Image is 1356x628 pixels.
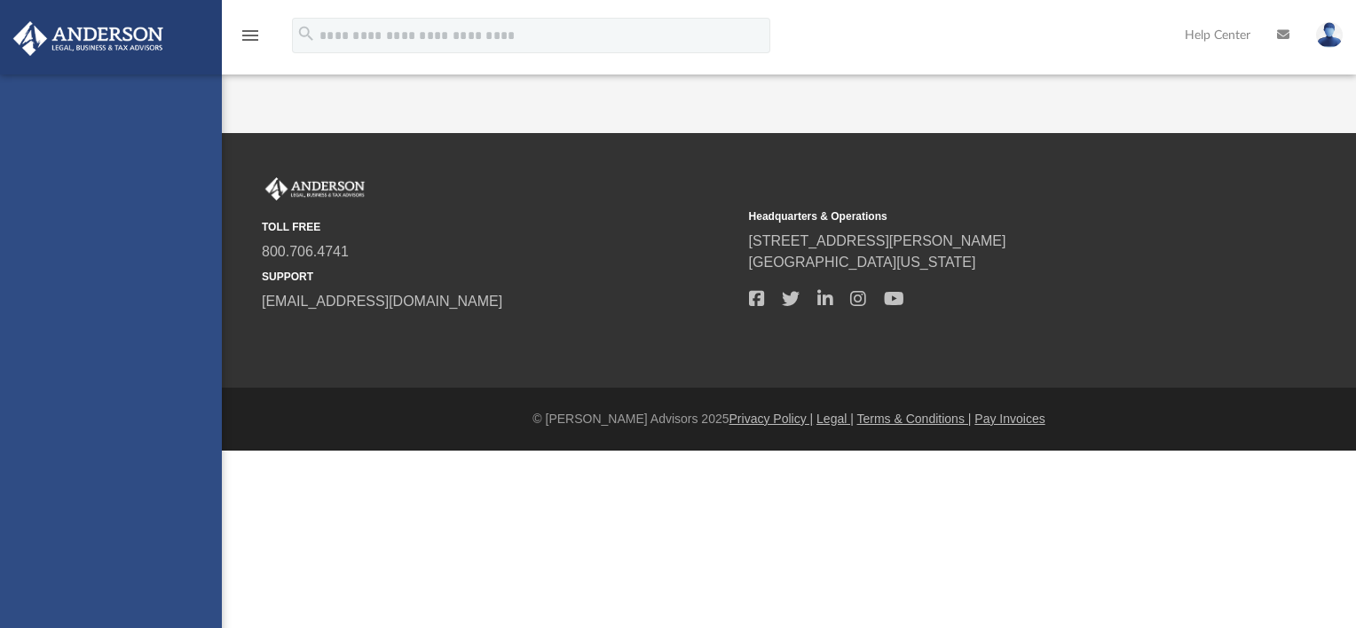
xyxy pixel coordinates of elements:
img: Anderson Advisors Platinum Portal [8,21,169,56]
a: Terms & Conditions | [857,412,972,426]
small: SUPPORT [262,269,737,285]
a: Pay Invoices [974,412,1045,426]
img: Anderson Advisors Platinum Portal [262,177,368,200]
img: User Pic [1316,22,1343,48]
i: search [296,24,316,43]
a: [GEOGRAPHIC_DATA][US_STATE] [749,255,976,270]
small: Headquarters & Operations [749,208,1224,224]
small: TOLL FREE [262,219,737,235]
a: menu [240,34,261,46]
a: Privacy Policy | [729,412,814,426]
a: [STREET_ADDRESS][PERSON_NAME] [749,233,1006,248]
i: menu [240,25,261,46]
div: © [PERSON_NAME] Advisors 2025 [222,410,1356,428]
a: 800.706.4741 [262,244,349,259]
a: Legal | [816,412,854,426]
a: [EMAIL_ADDRESS][DOMAIN_NAME] [262,294,502,309]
